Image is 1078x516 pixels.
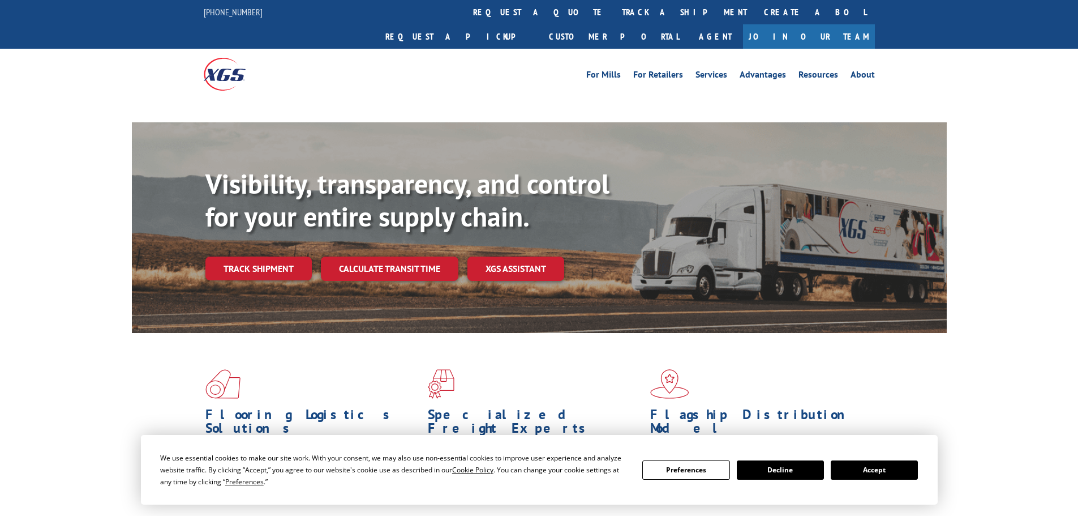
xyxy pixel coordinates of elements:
[633,70,683,83] a: For Retailers
[204,6,263,18] a: [PHONE_NUMBER]
[321,257,458,281] a: Calculate transit time
[205,257,312,280] a: Track shipment
[205,369,240,399] img: xgs-icon-total-supply-chain-intelligence-red
[225,477,264,487] span: Preferences
[688,24,743,49] a: Agent
[205,408,419,441] h1: Flooring Logistics Solutions
[798,70,838,83] a: Resources
[428,369,454,399] img: xgs-icon-focused-on-flooring-red
[737,460,824,480] button: Decline
[428,408,642,441] h1: Specialized Freight Experts
[650,369,689,399] img: xgs-icon-flagship-distribution-model-red
[740,70,786,83] a: Advantages
[540,24,688,49] a: Customer Portal
[205,166,609,234] b: Visibility, transparency, and control for your entire supply chain.
[851,70,875,83] a: About
[467,257,564,281] a: XGS ASSISTANT
[377,24,540,49] a: Request a pickup
[141,435,938,505] div: Cookie Consent Prompt
[586,70,621,83] a: For Mills
[695,70,727,83] a: Services
[743,24,875,49] a: Join Our Team
[831,460,918,480] button: Accept
[452,465,493,475] span: Cookie Policy
[160,452,629,488] div: We use essential cookies to make our site work. With your consent, we may also use non-essential ...
[650,408,864,441] h1: Flagship Distribution Model
[642,460,729,480] button: Preferences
